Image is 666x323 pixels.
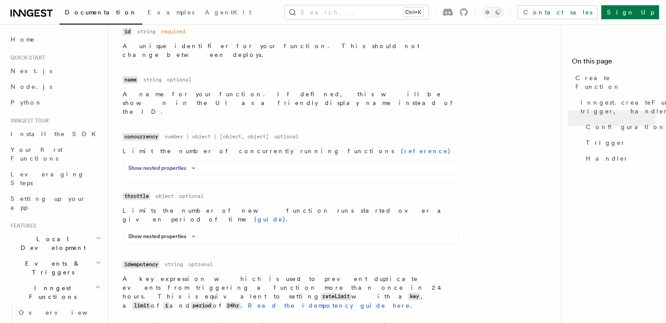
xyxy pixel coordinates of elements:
[200,3,257,24] a: AgentKit
[167,76,191,83] dd: optional
[577,95,655,119] a: inngest.createFunction(configuration, trigger, handler): InngestFunction
[7,95,103,110] a: Python
[7,256,103,280] button: Events & Triggers
[191,302,212,309] code: period
[7,142,103,166] a: Your first Functions
[226,302,241,309] code: 24hr
[11,67,52,74] span: Next.js
[137,28,155,35] dd: string
[179,193,204,200] dd: optional
[161,28,185,35] dd: required
[188,261,213,268] dd: optional
[586,154,629,163] span: Handler
[65,9,137,16] span: Documentation
[7,231,103,256] button: Local Development
[7,235,95,252] span: Local Development
[7,79,103,95] a: Node.js
[7,32,103,47] a: Home
[285,5,428,19] button: Search...Ctrl+K
[408,293,420,300] code: key
[7,191,103,215] a: Setting up your app
[205,9,251,16] span: AgentKit
[572,56,655,70] h4: On this page
[155,193,174,200] dd: object
[404,147,448,154] a: reference
[123,90,459,116] p: A name for your function. If defined, this will be shown in the UI as a friendly display name ins...
[123,42,459,59] p: A unique identifier for your function. This should not change between deploys.
[7,166,103,191] a: Leveraging Steps
[601,5,659,19] a: Sign Up
[582,135,655,151] a: Trigger
[163,302,169,309] code: 1
[123,206,459,224] p: Limits the number of new function runs started over a given period of time ( ).
[60,3,142,25] a: Documentation
[123,261,159,268] code: idempotency
[7,54,45,61] span: Quick start
[165,133,269,140] dd: number | object | [object, object]
[518,5,598,19] a: Contact sales
[7,117,49,124] span: Inngest tour
[582,119,655,135] a: Configuration
[572,70,655,95] a: Create Function
[11,130,101,137] span: Install the SDK
[7,284,95,301] span: Inngest Functions
[123,76,138,84] code: name
[11,146,63,162] span: Your first Functions
[123,133,159,140] code: concurrency
[321,293,351,300] code: rateLimit
[165,261,183,268] dd: string
[19,309,109,316] span: Overview
[11,195,86,211] span: Setting up your app
[482,7,503,18] button: Toggle dark mode
[7,280,103,305] button: Inngest Functions
[15,305,103,320] a: Overview
[248,302,410,309] a: Read the idempotency guide here
[575,74,655,91] span: Create Function
[11,83,52,90] span: Node.js
[257,216,283,223] a: guide
[142,3,200,24] a: Examples
[7,126,103,142] a: Install the SDK
[128,233,199,240] button: Show nested properties
[123,28,132,35] code: id
[11,99,42,106] span: Python
[7,259,95,277] span: Events & Triggers
[123,274,459,310] p: A key expression which is used to prevent duplicate events from triggering a function more than o...
[274,133,299,140] dd: optional
[586,138,626,147] span: Trigger
[403,8,423,17] kbd: Ctrl+K
[582,151,655,166] a: Handler
[586,123,666,131] span: Configuration
[7,63,103,79] a: Next.js
[128,165,199,172] button: Show nested properties
[7,222,36,229] span: Features
[123,147,459,155] p: Limit the number of concurrently running functions ( )
[143,76,162,83] dd: string
[11,35,35,44] span: Home
[148,9,194,16] span: Examples
[11,171,85,186] span: Leveraging Steps
[123,193,150,200] code: throttle
[132,302,151,309] code: limit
